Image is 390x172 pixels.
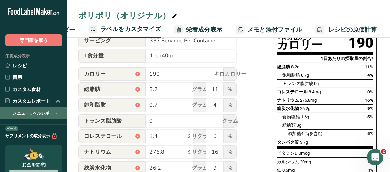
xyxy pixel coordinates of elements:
a: メモと添付ファイル [236,22,302,38]
font: トランス [282,81,300,86]
iframe: インターコムライブチャット [367,149,383,165]
font: グラム [192,101,208,109]
font: 4% [367,73,373,78]
font: 3.7g [300,140,308,145]
font: 2 [382,149,385,154]
font: % [228,132,233,140]
font: 8.4mg [309,89,321,94]
font: コレステロール [84,132,122,140]
button: 専門家を雇う [5,34,62,46]
font: 5% [367,131,373,136]
font: 総炭水化物 [84,164,111,172]
font: レシピの原価計算 [328,26,377,34]
font: カルシウム [277,159,299,164]
font: コレステロール [277,89,308,94]
font: ナトリウム [277,98,299,103]
font: 脂肪酸 [300,81,313,86]
font: % [228,164,233,172]
font: カロリー [84,70,106,78]
font: レシピ [13,63,27,69]
font: 9% [367,106,373,111]
font: 0g [314,81,319,86]
font: 11% [365,64,373,69]
font: カスタム食材 [12,86,41,93]
font: ポリポリ（オリジナル） [78,10,170,21]
font: 5% [367,114,373,119]
font: カスタムレポート [12,98,50,104]
font: サプリメントの成分表示 [5,133,50,139]
font: 4.2g [301,131,309,136]
font: サービング [84,37,111,44]
font: を含む [309,131,322,136]
a: ラベルをカスタマイズ [89,22,161,38]
font: ナトリウム [84,148,111,156]
font: 添加糖 [288,131,301,136]
font: 8.2g [291,64,299,69]
font: お金を節約 [22,162,46,168]
font: % [228,101,233,109]
font: 26.2g [300,106,310,111]
font: 0% [367,89,373,94]
font: ラベルをカスタマイズ [100,25,161,33]
font: 飽和脂肪 [84,101,106,109]
font: ミリグラム [186,132,213,140]
font: 276.8mg [300,98,317,103]
font: メニューラベルレポート [13,110,57,116]
font: グラム [192,164,208,172]
font: 飽和脂肪 [282,73,300,78]
a: 栄養成分表示 [174,22,222,38]
font: 専門家を雇う [20,37,48,44]
font: トランス脂肪酸 [84,117,122,125]
font: グラム [222,117,238,125]
font: 190 [348,34,373,51]
font: ベータ [7,126,17,131]
font: タンパク質 [277,140,299,145]
font: 0.7g [301,73,309,78]
font: 1日あたりの摂取量の割合* [321,56,373,61]
font: グラム [192,85,208,93]
font: 総脂肪 [84,85,100,93]
font: 0mcg [299,151,310,156]
font: 20mg [300,159,311,164]
font: 食物繊維 [282,114,300,119]
font: 総糖類 [282,123,296,128]
font: 栄養成分表示 [5,53,30,59]
font: ビタミンD [277,151,298,156]
font: 総脂肪 [277,64,290,69]
a: レシピの原価計算 [315,22,377,38]
font: 費用 [12,74,22,81]
font: カロリー [277,39,323,51]
font: 総炭水化物 [277,106,299,111]
font: % [228,85,233,93]
font: 栄養成分表示 [186,26,222,34]
font: 1.6g [301,114,309,119]
font: % [228,148,233,156]
font: 3g [297,123,301,128]
font: 16% [365,98,373,103]
font: メモと添付ファイル [247,26,302,34]
font: 1食分量 [84,52,104,59]
font: ミリグラム [186,148,213,156]
font: キロカロリー [214,70,246,78]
